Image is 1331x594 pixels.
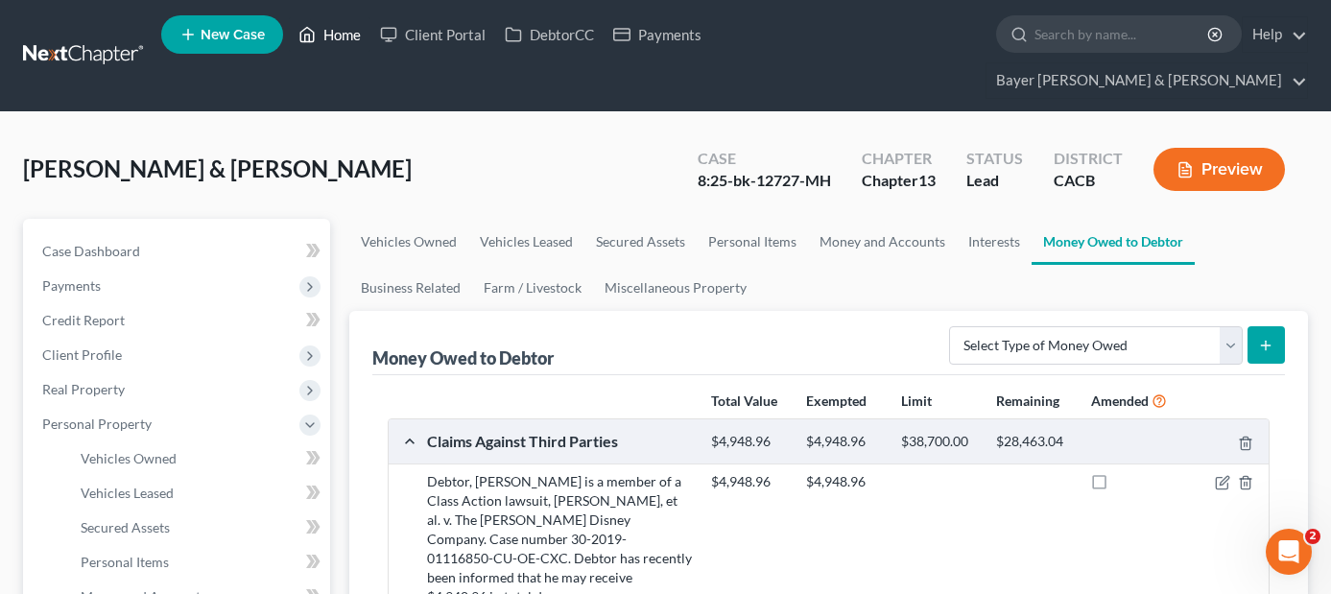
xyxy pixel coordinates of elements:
input: Search by name... [1034,16,1210,52]
a: Miscellaneous Property [593,265,758,311]
div: $4,948.96 [701,433,796,451]
div: 8:25-bk-12727-MH [698,170,831,192]
div: $4,948.96 [796,472,891,491]
div: $38,700.00 [891,433,986,451]
a: Home [289,17,370,52]
span: Client Profile [42,346,122,363]
div: Chapter [862,170,936,192]
span: Case Dashboard [42,243,140,259]
span: Vehicles Leased [81,485,174,501]
div: $4,948.96 [796,433,891,451]
a: Personal Items [697,219,808,265]
a: DebtorCC [495,17,604,52]
button: Preview [1153,148,1285,191]
a: Payments [604,17,711,52]
span: 2 [1305,529,1320,544]
span: Payments [42,277,101,294]
strong: Amended [1091,392,1149,409]
span: Credit Report [42,312,125,328]
a: Vehicles Owned [65,441,330,476]
span: Secured Assets [81,519,170,535]
div: $28,463.04 [986,433,1081,451]
span: Vehicles Owned [81,450,177,466]
span: Real Property [42,381,125,397]
div: Lead [966,170,1023,192]
a: Bayer [PERSON_NAME] & [PERSON_NAME] [986,63,1307,98]
span: Personal Items [81,554,169,570]
a: Personal Items [65,545,330,580]
strong: Total Value [711,392,777,409]
a: Money and Accounts [808,219,957,265]
a: Vehicles Owned [349,219,468,265]
span: New Case [201,28,265,42]
div: Chapter [862,148,936,170]
a: Vehicles Leased [65,476,330,511]
iframe: Intercom live chat [1266,529,1312,575]
span: [PERSON_NAME] & [PERSON_NAME] [23,154,412,182]
a: Vehicles Leased [468,219,584,265]
a: Business Related [349,265,472,311]
div: Claims Against Third Parties [417,431,701,451]
div: Status [966,148,1023,170]
div: CACB [1054,170,1123,192]
a: Interests [957,219,1032,265]
div: Case [698,148,831,170]
strong: Limit [901,392,932,409]
a: Client Portal [370,17,495,52]
span: 13 [918,171,936,189]
span: Personal Property [42,416,152,432]
a: Help [1243,17,1307,52]
a: Secured Assets [584,219,697,265]
a: Farm / Livestock [472,265,593,311]
a: Case Dashboard [27,234,330,269]
strong: Exempted [806,392,867,409]
a: Credit Report [27,303,330,338]
div: Money Owed to Debtor [372,346,558,369]
a: Secured Assets [65,511,330,545]
a: Money Owed to Debtor [1032,219,1195,265]
div: $4,948.96 [701,472,796,491]
div: District [1054,148,1123,170]
strong: Remaining [996,392,1059,409]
